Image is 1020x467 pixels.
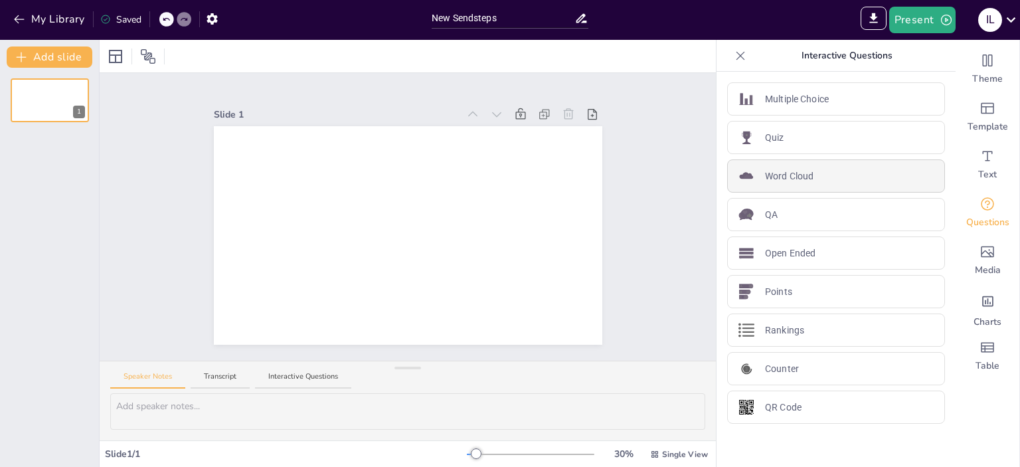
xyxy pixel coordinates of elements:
div: Add ready made slides [956,93,1019,141]
div: Add a table [956,332,1019,380]
span: Questions [966,216,1009,229]
button: Present [889,7,956,33]
img: Points icon [738,284,754,300]
img: QA icon [738,207,754,223]
img: Multiple Choice icon [738,91,754,107]
button: Interactive Questions [255,371,351,389]
div: 1 [73,106,85,118]
div: Get real-time input from your audience [956,189,1019,236]
img: Open Ended icon [738,245,754,261]
img: QR Code icon [738,399,754,415]
p: QR Code [765,401,802,415]
div: Layout [105,46,126,67]
span: Text [978,168,997,181]
p: Word Cloud [765,169,813,183]
span: Single View [662,448,708,460]
input: Insert title [432,9,574,28]
span: Theme [972,72,1003,86]
button: Speaker Notes [110,371,185,389]
button: I L [978,7,1002,33]
p: QA [765,208,778,222]
div: I L [978,8,1002,32]
span: Template [968,120,1008,134]
div: Slide 1 [214,108,459,122]
div: Add images, graphics, shapes or video [956,236,1019,284]
p: Counter [765,362,799,376]
span: Media [975,264,1001,277]
button: My Library [10,9,90,30]
div: 1 [11,78,89,122]
p: Quiz [765,131,784,145]
div: 30 % [608,447,639,461]
span: Table [976,359,999,373]
div: Change the overall theme [956,45,1019,93]
img: Word Cloud icon [738,168,754,184]
p: Interactive Questions [751,40,942,72]
p: Rankings [765,324,804,337]
span: Export to PowerPoint [861,7,887,33]
p: Open Ended [765,246,815,260]
button: Transcript [191,371,250,389]
img: Quiz icon [738,130,754,145]
p: Multiple Choice [765,92,829,106]
span: Charts [974,316,1001,329]
button: Add slide [7,47,92,68]
img: Counter icon [738,361,754,377]
div: Add charts and graphs [956,284,1019,332]
span: Position [140,48,156,64]
img: Rankings icon [738,322,754,338]
p: Points [765,285,792,299]
div: Add text boxes [956,141,1019,189]
div: Saved [100,13,141,27]
div: Slide 1 / 1 [105,447,467,461]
